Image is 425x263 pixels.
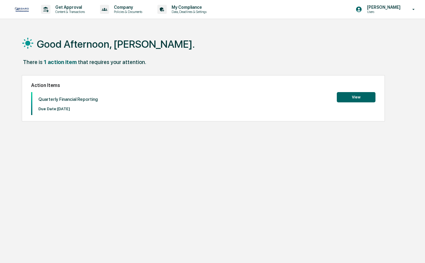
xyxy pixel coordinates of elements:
p: Company [109,5,145,10]
p: Content & Transactions [50,10,88,14]
p: My Compliance [167,5,210,10]
p: Due Date: [DATE] [38,107,98,111]
h1: Good Afternoon, [PERSON_NAME]. [37,38,195,50]
img: logo [14,7,29,11]
a: View [337,94,375,100]
p: Data, Deadlines & Settings [167,10,210,14]
button: View [337,92,375,102]
p: Quarterly Financial Reporting [38,97,98,102]
div: There is [23,59,43,65]
p: [PERSON_NAME] [362,5,404,10]
p: Users [362,10,404,14]
div: that requires your attention. [78,59,146,65]
div: 1 action item [44,59,77,65]
p: Policies & Documents [109,10,145,14]
p: Get Approval [50,5,88,10]
h2: Action Items [31,82,375,88]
